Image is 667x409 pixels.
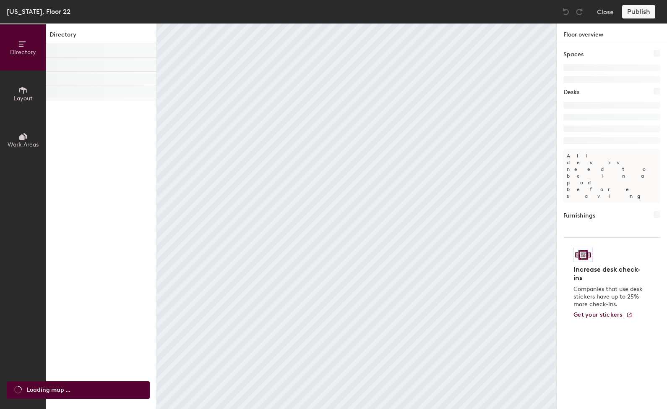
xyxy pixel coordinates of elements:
[10,49,36,56] span: Directory
[14,95,33,102] span: Layout
[563,149,660,203] p: All desks need to be in a pod before saving
[563,88,579,97] h1: Desks
[562,8,570,16] img: Undo
[157,24,556,409] canvas: Map
[557,24,667,43] h1: Floor overview
[573,286,645,308] p: Companies that use desk stickers have up to 25% more check-ins.
[8,141,39,148] span: Work Areas
[573,248,593,262] img: Sticker logo
[573,311,623,318] span: Get your stickers
[575,8,584,16] img: Redo
[573,312,633,319] a: Get your stickers
[563,211,595,220] h1: Furnishings
[563,50,584,59] h1: Spaces
[27,385,70,395] span: Loading map ...
[573,265,645,282] h4: Increase desk check-ins
[46,30,156,43] h1: Directory
[597,5,614,18] button: Close
[7,6,70,17] div: [US_STATE], Floor 22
